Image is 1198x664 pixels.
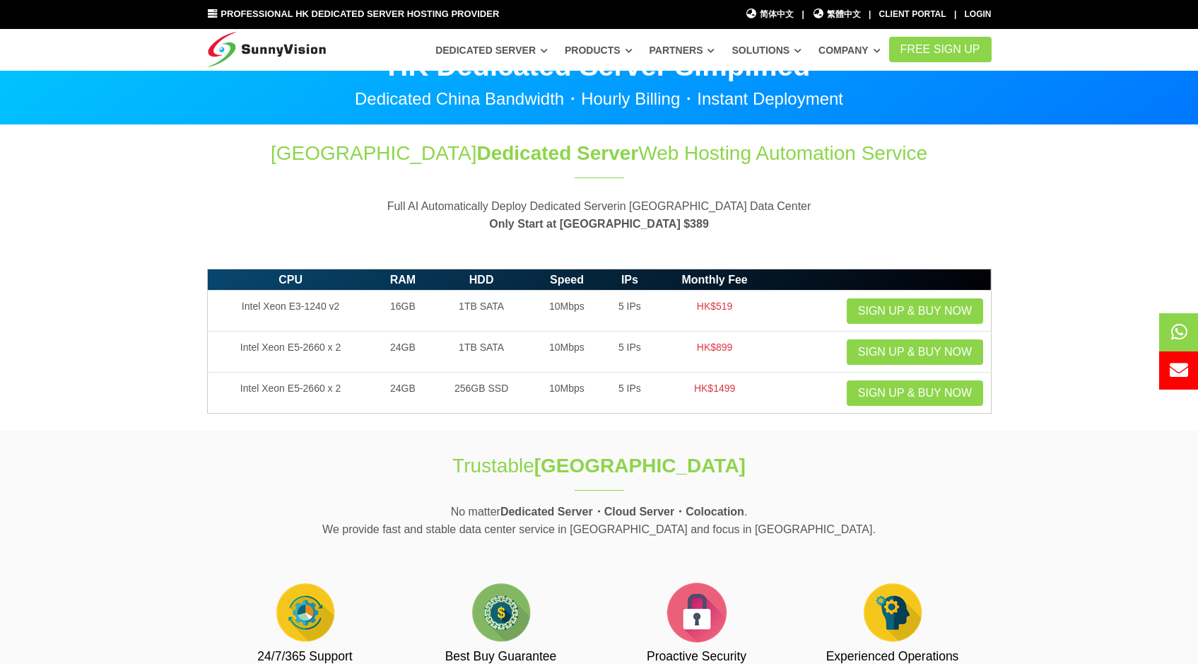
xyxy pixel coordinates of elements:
td: 24GB [374,332,433,373]
span: Dedicated Server [476,142,638,164]
th: CPU [207,269,374,291]
img: flat-security.png [662,577,732,648]
p: No matter . We provide fast and stable data center service in [GEOGRAPHIC_DATA] and focus in [GEO... [207,503,992,539]
td: HK$899 [657,332,773,373]
td: 5 IPs [603,373,657,414]
h1: Trustable [364,452,835,479]
a: Sign up & Buy Now [847,298,983,324]
td: 16GB [374,291,433,332]
li: | [869,8,871,21]
td: 5 IPs [603,332,657,373]
td: 1TB SATA [432,332,531,373]
img: flat-ai.png [857,577,928,648]
a: Sign up & Buy Now [847,380,983,406]
a: Login [965,9,992,19]
li: | [801,8,804,21]
td: Intel Xeon E5-2660 x 2 [207,332,374,373]
strong: Dedicated Server・Cloud Server・Colocation [500,506,744,518]
p: HK Dedicated Server Simplified [207,52,992,80]
li: | [954,8,956,21]
a: Solutions [732,37,801,63]
td: HK$519 [657,291,773,332]
a: 简体中文 [746,8,794,21]
p: Dedicated China Bandwidth・Hourly Billing・Instant Deployment [207,91,992,107]
th: RAM [374,269,433,291]
p: Full AI Automatically Deploy Dedicated Serverin [GEOGRAPHIC_DATA] Data Center [207,197,992,233]
a: FREE Sign Up [889,37,992,62]
h1: [GEOGRAPHIC_DATA] Web Hosting Automation Service [207,139,992,167]
a: Dedicated Server [435,37,548,63]
a: Sign up & Buy Now [847,339,983,365]
td: 10Mbps [531,291,603,332]
td: Intel Xeon E5-2660 x 2 [207,373,374,414]
td: 5 IPs [603,291,657,332]
img: flat-price.png [466,577,536,648]
td: 256GB SSD [432,373,531,414]
span: Professional HK Dedicated Server Hosting Provider [221,8,499,19]
a: Products [565,37,633,63]
td: 10Mbps [531,332,603,373]
th: HDD [432,269,531,291]
a: Client Portal [879,9,946,19]
td: Intel Xeon E3-1240 v2 [207,291,374,332]
a: Company [818,37,881,63]
strong: Only Start at [GEOGRAPHIC_DATA] $389 [489,218,709,230]
td: HK$1499 [657,373,773,414]
th: IPs [603,269,657,291]
strong: [GEOGRAPHIC_DATA] [534,455,746,477]
th: Monthly Fee [657,269,773,291]
a: Partners [650,37,715,63]
td: 24GB [374,373,433,414]
th: Speed [531,269,603,291]
img: flat-cog-cycle.png [270,577,341,648]
td: 10Mbps [531,373,603,414]
a: 繁體中文 [812,8,861,21]
td: 1TB SATA [432,291,531,332]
